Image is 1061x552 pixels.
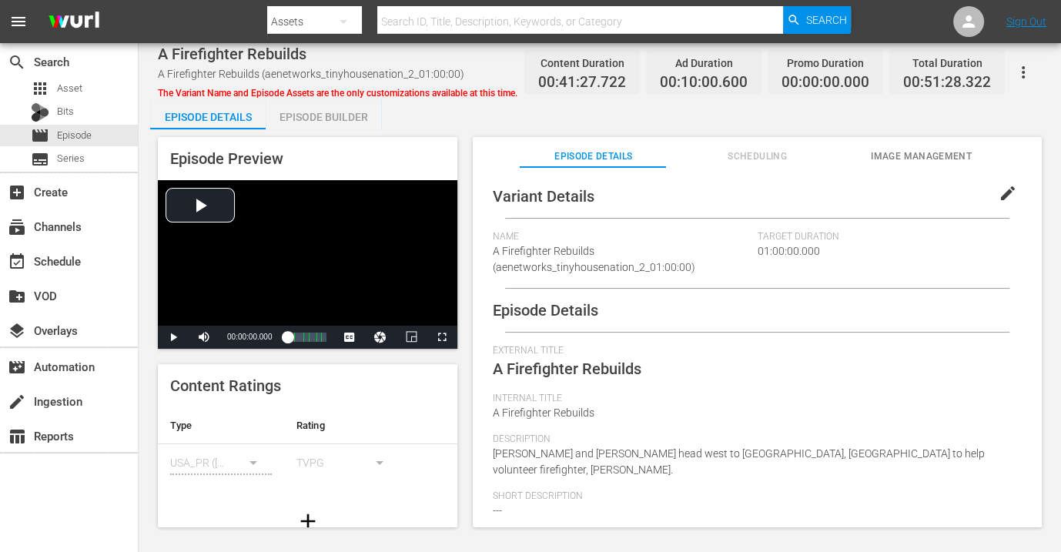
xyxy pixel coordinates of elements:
div: Episode Builder [266,99,381,135]
th: Type [158,407,284,444]
span: A Firefighter Rebuilds (aenetworks_tinyhousenation_2_01:00:00) [493,245,695,273]
span: Reports [8,427,26,446]
div: USA_PR ([GEOGRAPHIC_DATA] ([GEOGRAPHIC_DATA])) [170,441,272,484]
span: 00:00:00.000 [227,333,272,341]
span: The Variant Name and Episode Assets are the only customizations available at this time. To modify... [158,88,788,99]
div: Total Duration [903,52,991,74]
span: Series [31,150,49,169]
div: Content Duration [538,52,626,74]
span: A Firefighter Rebuilds (aenetworks_tinyhousenation_2_01:00:00) [158,68,464,80]
span: Schedule [8,253,26,271]
button: Picture-in-Picture [396,326,427,349]
span: Variant Details [493,187,594,206]
span: Target Duration [758,231,909,243]
a: Sign Out [1006,15,1046,28]
span: A Firefighter Rebuilds [493,406,594,419]
div: Progress Bar [287,333,326,342]
button: Fullscreen [427,326,457,349]
span: Episode Preview [170,149,283,168]
div: Promo Duration [782,52,869,74]
span: Channels [8,218,26,236]
span: Asset [31,79,49,98]
span: Automation [8,358,26,376]
button: Jump To Time [365,326,396,349]
button: Captions [334,326,365,349]
span: Episode Details [520,149,668,165]
span: External Title [493,345,1014,357]
span: Series [57,151,85,166]
span: Image Management [848,149,996,165]
span: Create [8,183,26,202]
button: Mute [189,326,219,349]
span: Description [493,433,1014,446]
span: Ingestion [8,393,26,411]
span: Short Description [493,490,1014,503]
span: menu [9,12,28,31]
span: Overlays [8,322,26,340]
span: A Firefighter Rebuilds [158,45,306,63]
span: VOD [8,287,26,306]
button: Play [158,326,189,349]
span: 00:10:00.600 [660,74,748,92]
span: Asset [57,81,82,96]
span: 00:51:28.322 [903,74,991,92]
div: Video Player [158,180,457,349]
span: --- [493,504,502,517]
button: edit [989,175,1026,212]
th: Rating [284,407,410,444]
table: simple table [158,407,457,492]
div: Bits [31,103,49,122]
span: Name [493,231,749,243]
span: A Firefighter Rebuilds [493,360,641,378]
button: Search [783,6,851,34]
span: 00:00:00.000 [782,74,869,92]
span: Episode [31,126,49,145]
span: 01:00:00.000 [758,245,820,257]
button: Episode Details [150,99,266,129]
span: edit [999,184,1017,202]
span: [PERSON_NAME] and [PERSON_NAME] head west to [GEOGRAPHIC_DATA], [GEOGRAPHIC_DATA] to help volunte... [493,447,985,476]
div: TVPG [296,441,398,484]
span: Scheduling [684,149,832,165]
div: Episode Details [150,99,266,135]
span: Content Ratings [170,376,281,395]
span: Search [805,6,846,34]
div: Ad Duration [660,52,748,74]
span: Internal Title [493,393,1014,405]
img: ans4CAIJ8jUAAAAAAAAAAAAAAAAAAAAAAAAgQb4GAAAAAAAAAAAAAAAAAAAAAAAAJMjXAAAAAAAAAAAAAAAAAAAAAAAAgAT5G... [37,4,111,40]
span: Bits [57,104,74,119]
button: Episode Builder [266,99,381,129]
span: Search [8,53,26,72]
span: Episode [57,128,92,143]
span: 00:41:27.722 [538,74,626,92]
span: Episode Details [493,301,598,319]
